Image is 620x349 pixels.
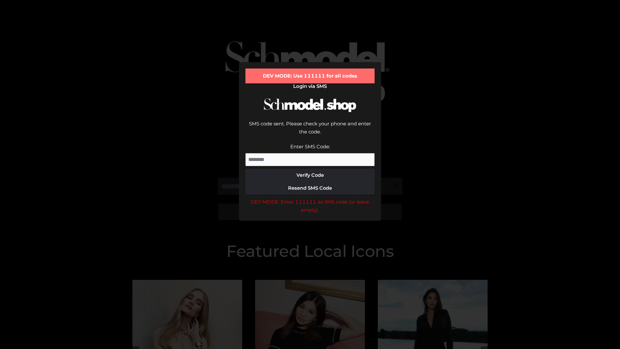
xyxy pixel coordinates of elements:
[245,69,375,83] div: DEV MODE: Use 111111 for all codes
[245,169,375,182] button: Verify Code
[245,83,375,89] h2: Login via SMS
[290,143,330,150] label: Enter SMS Code:
[245,182,375,195] button: Resend SMS Code
[262,92,358,118] img: Schmodel Logo
[245,120,375,143] div: SMS code sent. Please check your phone and enter the code.
[245,198,375,214] div: DEV MODE: Enter 111111 as SMS code (or leave empty).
